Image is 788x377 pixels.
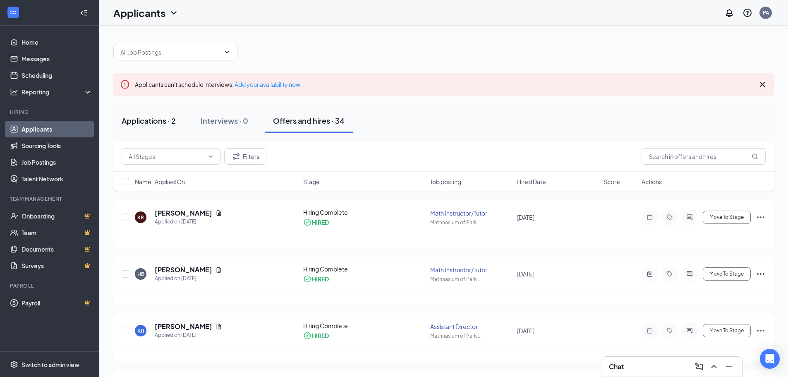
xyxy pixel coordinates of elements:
[756,269,766,279] svg: Ellipses
[756,212,766,222] svg: Ellipses
[645,214,655,221] svg: Note
[517,178,546,186] span: Hired Date
[22,224,92,241] a: TeamCrown
[120,48,220,57] input: All Job Postings
[312,218,329,226] div: HIRED
[169,8,179,18] svg: ChevronDown
[303,265,426,273] div: Hiring Complete
[22,50,92,67] a: Messages
[517,327,534,334] span: [DATE]
[303,218,311,226] svg: CheckmarkCircle
[709,362,719,372] svg: ChevronUp
[645,327,655,334] svg: Note
[135,81,300,88] span: Applicants can't schedule interviews.
[235,81,300,88] a: Add your availability now
[707,360,721,373] button: ChevronUp
[694,362,704,372] svg: ComposeMessage
[155,209,212,218] h5: [PERSON_NAME]
[303,275,311,283] svg: CheckmarkCircle
[22,34,92,50] a: Home
[303,322,426,330] div: Hiring Complete
[216,267,222,273] svg: Document
[10,88,18,96] svg: Analysis
[224,49,230,55] svg: ChevronDown
[137,271,144,278] div: HB
[703,267,751,281] button: Move To Stage
[216,210,222,216] svg: Document
[685,271,695,277] svg: ActiveChat
[9,8,17,17] svg: WorkstreamLogo
[22,137,92,154] a: Sourcing Tools
[709,214,744,220] span: Move To Stage
[763,9,769,16] div: PA
[10,195,91,202] div: Team Management
[430,276,512,283] div: Mathnasium of Park ...
[155,218,222,226] div: Applied on [DATE]
[517,214,534,221] span: [DATE]
[709,271,744,277] span: Move To Stage
[645,271,655,277] svg: ActiveNote
[430,332,512,339] div: Mathnasium of Park ...
[122,115,176,126] div: Applications · 2
[430,266,512,274] div: Math Instructor/Tutor
[757,79,767,89] svg: Cross
[642,148,766,165] input: Search in offers and hires
[22,170,92,187] a: Talent Network
[135,178,185,186] span: Name · Applied On
[604,178,620,186] span: Score
[703,211,751,224] button: Move To Stage
[756,326,766,336] svg: Ellipses
[724,362,734,372] svg: Minimize
[724,8,734,18] svg: Notifications
[22,67,92,84] a: Scheduling
[10,282,91,289] div: Payroll
[155,322,212,331] h5: [PERSON_NAME]
[703,324,751,337] button: Move To Stage
[10,108,91,115] div: Hiring
[231,151,241,161] svg: Filter
[22,121,92,137] a: Applicants
[517,270,534,278] span: [DATE]
[22,154,92,170] a: Job Postings
[22,295,92,311] a: PayrollCrown
[430,322,512,331] div: Assistant Director
[742,8,752,18] svg: QuestionInfo
[22,88,93,96] div: Reporting
[722,360,735,373] button: Minimize
[752,153,758,160] svg: MagnifyingGlass
[709,328,744,334] span: Move To Stage
[665,214,675,221] svg: Tag
[642,178,662,186] span: Actions
[303,331,311,340] svg: CheckmarkCircle
[760,349,780,369] div: Open Intercom Messenger
[22,360,79,369] div: Switch to admin view
[430,209,512,217] div: Math Instructor/Tutor
[216,323,222,330] svg: Document
[303,178,320,186] span: Stage
[80,9,88,17] svg: Collapse
[22,208,92,224] a: OnboardingCrown
[430,178,461,186] span: Job posting
[113,6,165,20] h1: Applicants
[685,327,695,334] svg: ActiveChat
[312,275,329,283] div: HIRED
[312,331,329,340] div: HIRED
[665,271,675,277] svg: Tag
[120,79,130,89] svg: Error
[155,331,222,339] div: Applied on [DATE]
[609,362,624,371] h3: Chat
[303,208,426,216] div: Hiring Complete
[22,257,92,274] a: SurveysCrown
[273,115,345,126] div: Offers and hires · 34
[430,219,512,226] div: Mathnasium of Park ...
[224,148,266,165] button: Filter Filters
[137,214,144,221] div: KR
[155,265,212,274] h5: [PERSON_NAME]
[685,214,695,221] svg: ActiveChat
[665,327,675,334] svg: Tag
[201,115,248,126] div: Interviews · 0
[129,152,204,161] input: All Stages
[137,327,144,334] div: KH
[692,360,706,373] button: ComposeMessage
[10,360,18,369] svg: Settings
